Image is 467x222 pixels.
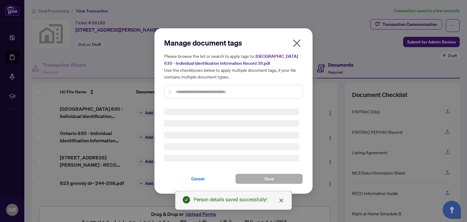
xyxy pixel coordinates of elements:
[278,197,285,204] a: Close
[183,196,190,203] span: check-circle
[164,174,232,184] button: Cancel
[164,38,303,48] h2: Manage document tags
[279,198,284,203] span: close
[164,53,303,80] h5: Please browse the list or search to apply tags to: Use the checkboxes below to apply multiple doc...
[194,196,284,203] div: Person details saved successfully!
[443,201,461,219] button: Open asap
[235,174,303,184] button: Save
[191,174,205,184] span: Cancel
[292,38,302,48] span: close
